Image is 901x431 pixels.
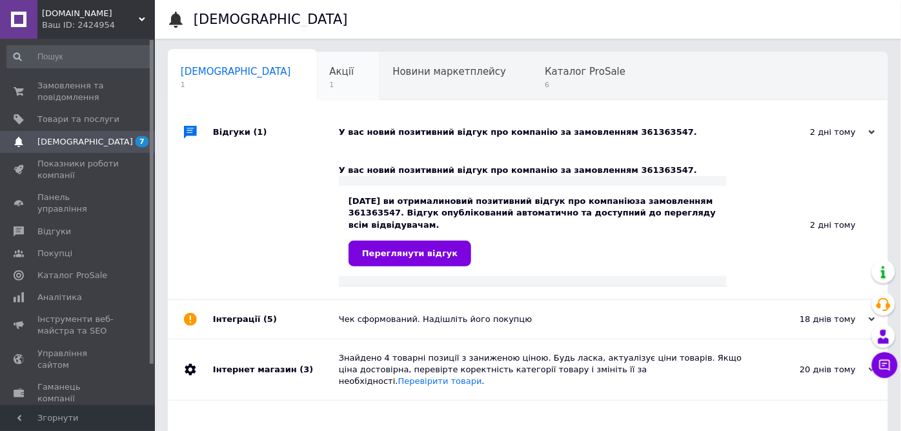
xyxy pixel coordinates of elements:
b: новий позитивний відгук про компанію [445,196,636,206]
span: Інструменти веб-майстра та SEO [37,314,119,337]
div: У вас новий позитивний відгук про компанію за замовленням 361363547. [339,165,727,176]
span: [DEMOGRAPHIC_DATA] [181,66,291,77]
div: 2 дні тому [727,152,888,299]
div: 18 днів тому [746,314,875,325]
div: Знайдено 4 товарні позиції з заниженою ціною. Будь ласка, актуалізує ціни товарів. Якщо ціна дост... [339,352,746,388]
span: Гаманець компанії [37,381,119,405]
div: Інтернет магазин [213,339,339,401]
span: Новини маркетплейсу [392,66,506,77]
span: Аналітика [37,292,82,303]
span: 1 [330,80,354,90]
span: (3) [299,365,313,374]
span: 7 [136,136,148,147]
span: Управління сайтом [37,348,119,371]
input: Пошук [6,45,152,68]
span: Відгуки [37,226,71,237]
span: (1) [254,127,267,137]
span: Покупці [37,248,72,259]
span: 6 [545,80,625,90]
div: Чек сформований. Надішліть його покупцю [339,314,746,325]
div: У вас новий позитивний відгук про компанію за замовленням 361363547. [339,126,746,138]
div: Інтеграції [213,300,339,339]
span: Замовлення та повідомлення [37,80,119,103]
h1: [DEMOGRAPHIC_DATA] [194,12,348,27]
span: Каталог ProSale [37,270,107,281]
span: Товари та послуги [37,114,119,125]
span: Панель управління [37,192,119,215]
a: Перевірити товари [398,376,482,386]
span: Puziki.com.ua [42,8,139,19]
div: 2 дні тому [746,126,875,138]
span: (5) [263,314,277,324]
button: Чат з покупцем [872,352,898,378]
div: 20 днів тому [746,364,875,376]
div: Відгуки [213,113,339,152]
span: [DEMOGRAPHIC_DATA] [37,136,133,148]
span: Акції [330,66,354,77]
span: Каталог ProSale [545,66,625,77]
div: [DATE] ви отримали за замовленням 361363547. Відгук опублікований автоматично та доступний до пер... [349,195,717,266]
span: Показники роботи компанії [37,158,119,181]
span: Переглянути відгук [362,248,458,258]
div: Ваш ID: 2424954 [42,19,155,31]
a: Переглянути відгук [349,241,471,266]
span: 1 [181,80,291,90]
